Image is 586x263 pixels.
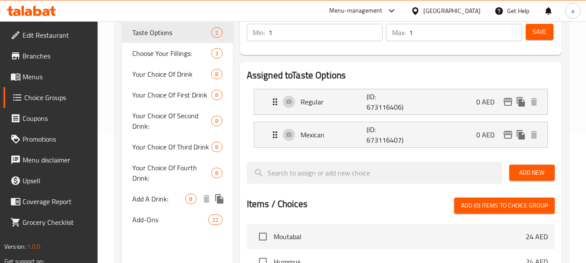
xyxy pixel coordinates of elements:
p: Regular [301,97,367,107]
span: Your Choice Of First Drink [132,90,211,100]
span: 8 [212,117,222,125]
span: Add New [516,167,548,178]
span: Upsell [23,175,91,186]
div: Your Choice Of Second Drink:8 [122,105,232,136]
button: Add (0) items to choice group [454,198,555,214]
div: Your Choice Of Drink8 [122,64,232,84]
button: edit [501,128,514,141]
a: Menu disclaimer [3,149,98,170]
div: Choose Your Fillings:3 [122,43,232,64]
span: Taste Options [132,27,211,38]
div: Your Choice Of First Drink8 [122,84,232,105]
div: Choices [211,168,222,178]
span: 1.0.0 [27,241,40,252]
p: (ID: 673116407) [367,124,411,145]
span: Save [533,26,547,37]
div: Choices [211,90,222,100]
a: Upsell [3,170,98,191]
span: Your Choice Of Fourth Drink: [132,162,211,183]
button: delete [527,128,540,141]
p: Max: [392,27,406,38]
span: Choose Your Fillings: [132,48,211,58]
button: edit [501,95,514,108]
span: Add A Drink: [132,194,185,204]
span: Choice Groups [24,92,91,103]
span: Moutabal [274,231,526,242]
div: Expand [254,89,547,114]
div: Choices [211,142,222,152]
span: Your Choice Of Second Drink: [132,110,211,131]
a: Promotions [3,129,98,149]
p: 0 AED [476,130,501,140]
span: a [571,6,574,16]
button: Add New [509,165,555,181]
span: Branches [23,51,91,61]
span: Select choice [254,227,272,246]
span: 8 [212,70,222,78]
div: Your Choice Of Third Drink8 [122,136,232,157]
span: Version: [4,241,26,252]
div: Choices [211,69,222,79]
span: 3 [212,49,222,58]
a: Coverage Report [3,191,98,212]
span: 8 [212,143,222,151]
h2: Assigned to Taste Options [247,69,555,82]
a: Choice Groups [3,87,98,108]
a: Menus [3,66,98,87]
button: delete [527,95,540,108]
button: duplicate [213,192,226,205]
span: 8 [212,91,222,99]
a: Edit Restaurant [3,25,98,45]
div: Add-Ons22 [122,209,232,230]
div: Menu-management [329,6,383,16]
button: Save [526,24,553,40]
div: Your Choice Of Fourth Drink:8 [122,157,232,188]
span: Add (0) items to choice group [461,200,548,211]
button: delete [200,192,213,205]
span: Your Choice Of Drink [132,69,211,79]
span: 22 [209,216,222,224]
div: Choices [208,214,222,225]
p: Min: [253,27,265,38]
span: Promotions [23,134,91,144]
div: Taste Options2 [122,22,232,43]
p: Mexican [301,130,367,140]
button: duplicate [514,95,527,108]
span: 8 [212,169,222,177]
p: 0 AED [476,97,501,107]
li: Expand [247,85,555,118]
div: Choices [211,116,222,126]
span: 8 [186,195,196,203]
div: Add A Drink:8deleteduplicate [122,188,232,209]
span: Edit Restaurant [23,30,91,40]
span: Add-Ons [132,214,208,225]
span: Coupons [23,113,91,123]
a: Branches [3,45,98,66]
span: 2 [212,29,222,37]
h2: Items / Choices [247,198,308,211]
div: [GEOGRAPHIC_DATA] [423,6,481,16]
div: Choices [185,194,196,204]
a: Grocery Checklist [3,212,98,233]
span: Coverage Report [23,196,91,207]
div: Choices [211,48,222,58]
span: Menus [23,71,91,82]
div: Expand [254,122,547,147]
li: Expand [247,118,555,151]
span: Grocery Checklist [23,217,91,227]
button: duplicate [514,128,527,141]
input: search [247,162,502,184]
a: Coupons [3,108,98,129]
p: 24 AED [526,231,548,242]
span: Menu disclaimer [23,155,91,165]
span: Your Choice Of Third Drink [132,142,211,152]
p: (ID: 673116406) [367,91,411,112]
